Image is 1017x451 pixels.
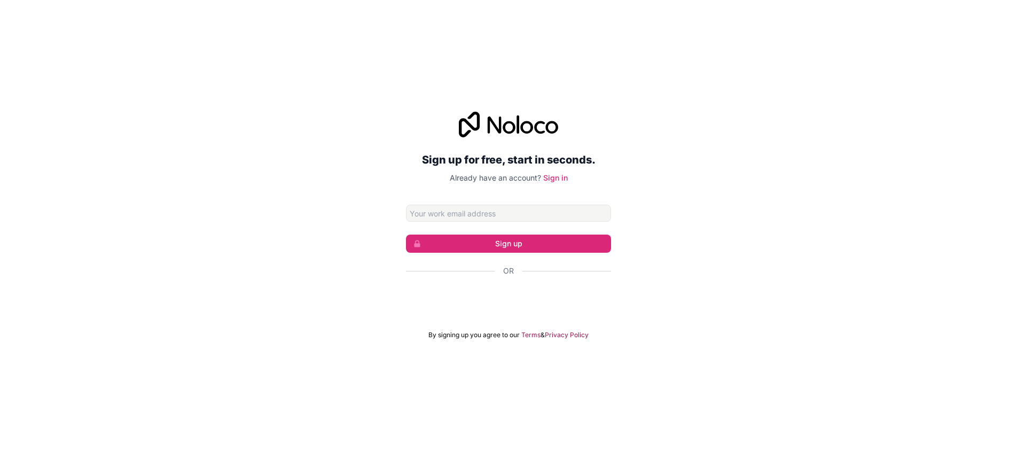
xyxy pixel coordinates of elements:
span: Or [503,266,514,276]
h2: Sign up for free, start in seconds. [406,150,611,169]
a: Privacy Policy [545,331,589,339]
span: Already have an account? [450,173,541,182]
button: Sign up [406,235,611,253]
span: By signing up you agree to our [428,331,520,339]
input: Email address [406,205,611,222]
span: & [541,331,545,339]
a: Terms [521,331,541,339]
a: Sign in [543,173,568,182]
